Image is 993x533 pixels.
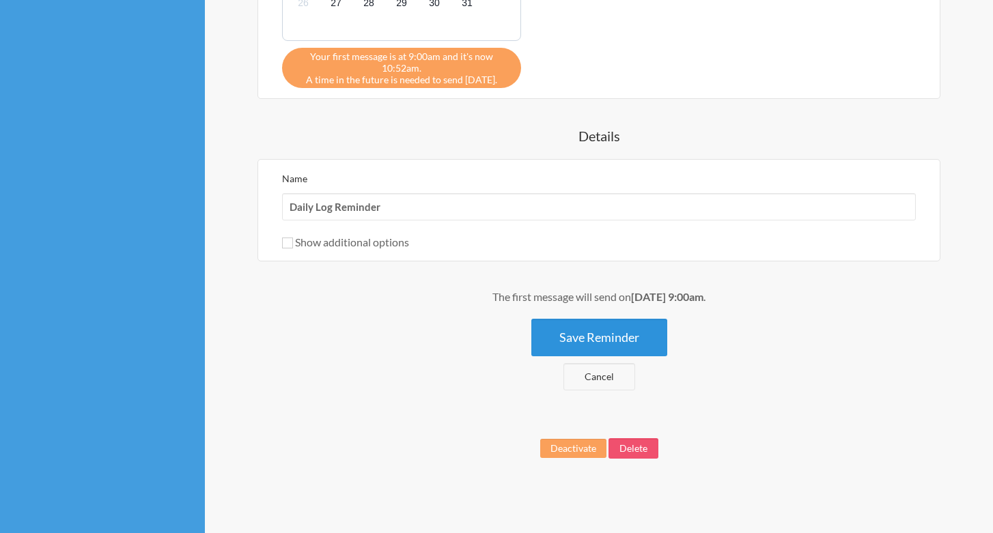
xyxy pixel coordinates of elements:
[282,48,521,88] div: A time in the future is needed to send [DATE].
[531,319,667,356] button: Save Reminder
[282,173,307,184] label: Name
[563,363,635,390] a: Cancel
[232,126,966,145] h4: Details
[282,235,409,248] label: Show additional options
[609,438,658,459] button: Delete
[540,439,606,458] button: Deactivate
[631,290,703,303] strong: [DATE] 9:00am
[292,51,511,74] span: Your first message is at 9:00am and it's now 10:52am.
[282,237,293,248] input: Show additional options
[232,289,966,305] div: The first message will send on .
[282,193,916,220] input: We suggest a 2 to 4 word name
